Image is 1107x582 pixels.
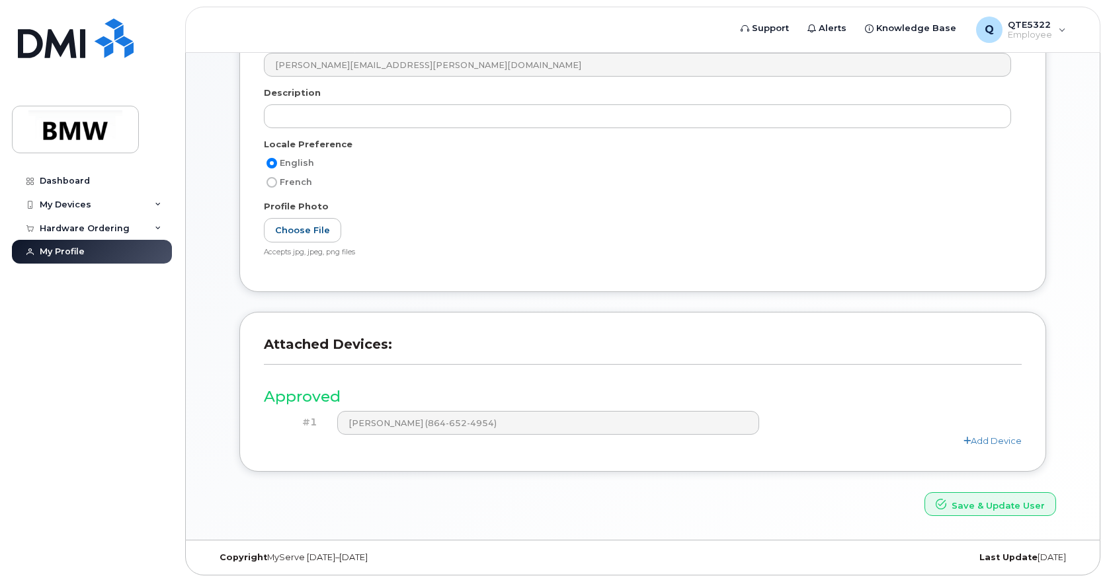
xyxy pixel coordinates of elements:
[280,158,314,168] span: English
[985,22,994,38] span: Q
[264,87,321,99] label: Description
[1008,19,1052,30] span: QTE5322
[210,552,499,563] div: MyServe [DATE]–[DATE]
[264,388,1022,405] h3: Approved
[819,22,846,35] span: Alerts
[876,22,956,35] span: Knowledge Base
[979,552,1038,562] strong: Last Update
[787,552,1076,563] div: [DATE]
[798,15,856,42] a: Alerts
[264,138,352,151] label: Locale Preference
[220,552,267,562] strong: Copyright
[266,158,277,168] input: English
[1049,525,1097,572] iframe: Messenger Launcher
[731,15,798,42] a: Support
[752,22,789,35] span: Support
[274,417,317,428] h4: #1
[266,177,277,188] input: French
[264,218,341,242] label: Choose File
[264,336,1022,365] h3: Attached Devices:
[280,177,312,187] span: French
[963,435,1022,446] a: Add Device
[264,248,1011,258] div: Accepts jpg, jpeg, png files
[924,492,1056,517] button: Save & Update User
[264,200,329,213] label: Profile Photo
[967,17,1075,43] div: QTE5322
[856,15,965,42] a: Knowledge Base
[1008,30,1052,40] span: Employee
